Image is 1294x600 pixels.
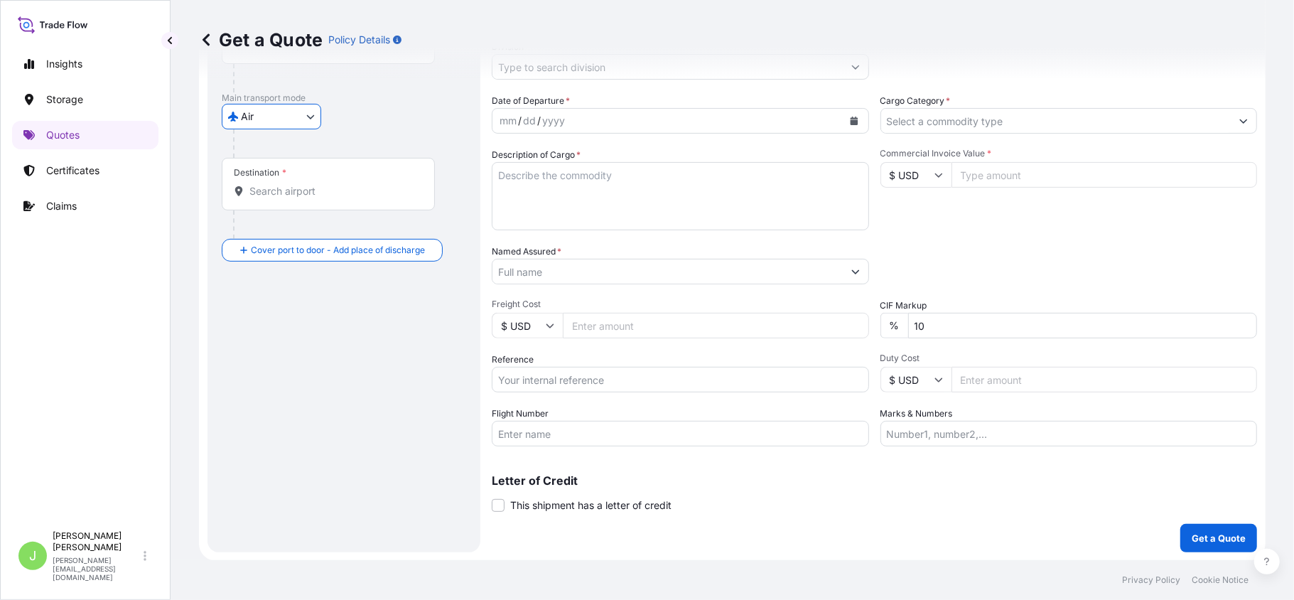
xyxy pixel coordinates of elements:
div: day, [522,112,537,129]
button: Cover port to door - Add place of discharge [222,239,443,262]
span: Duty Cost [880,353,1258,364]
p: Main transport mode [222,92,466,104]
input: Your internal reference [492,367,869,392]
label: CIF Markup [880,299,927,313]
button: Show suggestions [843,259,868,284]
span: Air [241,109,254,124]
p: Insights [46,57,82,71]
a: Claims [12,192,158,220]
label: Marks & Numbers [880,407,953,421]
input: Enter percentage [908,313,1258,338]
span: This shipment has a letter of credit [510,498,672,513]
span: Commercial Invoice Value [880,148,1258,159]
button: Calendar [843,109,866,132]
input: Select a commodity type [881,108,1231,134]
button: Get a Quote [1180,524,1257,552]
button: Show suggestions [1231,108,1256,134]
p: Policy Details [328,33,390,47]
p: [PERSON_NAME] [PERSON_NAME] [53,530,141,553]
a: Quotes [12,121,158,149]
a: Cookie Notice [1192,574,1249,586]
input: Full name [492,259,843,284]
input: Type amount [951,162,1258,188]
input: Destination [249,184,417,198]
div: % [880,313,908,338]
label: Cargo Category [880,94,951,108]
p: [PERSON_NAME][EMAIL_ADDRESS][DOMAIN_NAME] [53,556,141,582]
input: Number1, number2,... [880,421,1258,446]
div: year, [541,112,566,129]
input: Enter name [492,421,869,446]
button: Select transport [222,104,321,129]
div: Destination [234,167,286,178]
p: Claims [46,199,77,213]
a: Privacy Policy [1122,574,1180,586]
span: J [29,549,36,563]
input: Enter amount [563,313,869,338]
p: Certificates [46,164,99,178]
p: Get a Quote [1192,531,1246,545]
div: / [518,112,522,129]
p: Letter of Credit [492,475,1257,486]
div: month, [498,112,518,129]
label: Flight Number [492,407,549,421]
a: Certificates [12,156,158,185]
input: Enter amount [951,367,1258,392]
p: Quotes [46,128,80,142]
p: Storage [46,92,83,107]
a: Insights [12,50,158,78]
label: Description of Cargo [492,148,581,162]
p: Get a Quote [199,28,323,51]
span: Cover port to door - Add place of discharge [251,243,425,257]
label: Reference [492,353,534,367]
a: Storage [12,85,158,114]
label: Named Assured [492,245,561,259]
div: / [537,112,541,129]
span: Freight Cost [492,299,869,310]
span: Date of Departure [492,94,570,108]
